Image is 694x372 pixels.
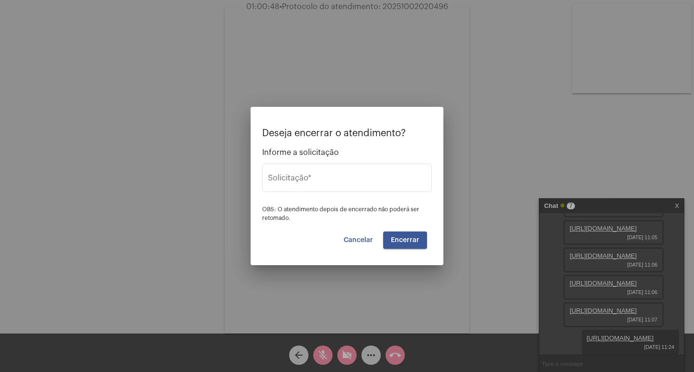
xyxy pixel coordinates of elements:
[262,148,432,157] span: Informe a solicitação
[336,231,381,249] button: Cancelar
[262,128,432,139] p: Deseja encerrar o atendimento?
[344,237,373,244] span: Cancelar
[262,206,419,221] span: OBS: O atendimento depois de encerrado não poderá ser retomado.
[383,231,427,249] button: Encerrar
[391,237,419,244] span: Encerrar
[268,176,426,184] input: Buscar solicitação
